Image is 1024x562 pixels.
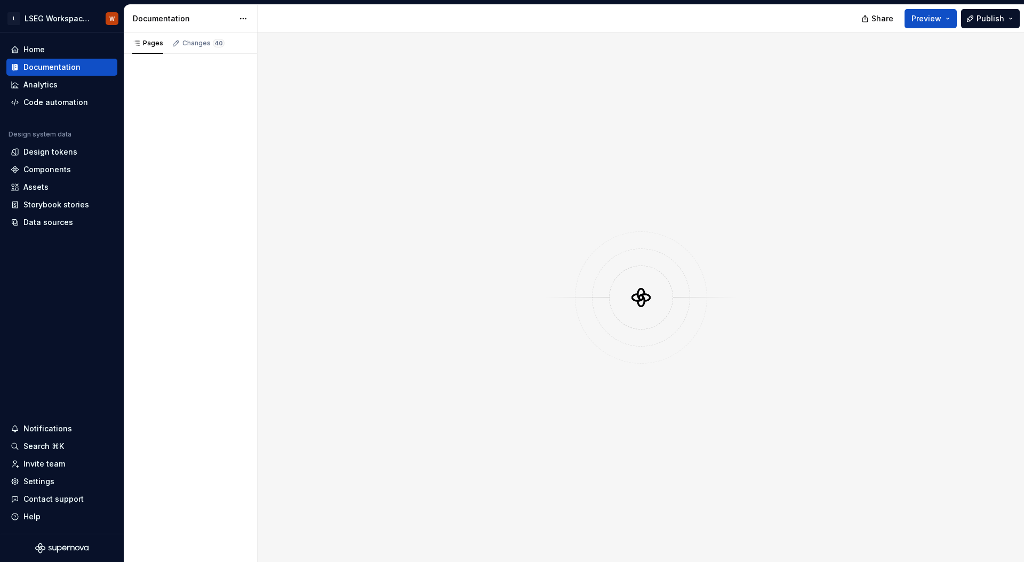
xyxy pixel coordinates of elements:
a: Home [6,41,117,58]
a: Data sources [6,214,117,231]
div: Assets [23,182,49,192]
a: Invite team [6,455,117,472]
div: Pages [132,39,163,47]
a: Storybook stories [6,196,117,213]
button: Notifications [6,420,117,437]
a: Components [6,161,117,178]
div: Design system data [9,130,71,139]
span: Share [871,13,893,24]
div: Analytics [23,79,58,90]
div: Data sources [23,217,73,228]
div: Invite team [23,459,65,469]
div: Contact support [23,494,84,504]
div: Notifications [23,423,72,434]
button: Help [6,508,117,525]
a: Documentation [6,59,117,76]
div: LSEG Workspace Design System [25,13,93,24]
a: Code automation [6,94,117,111]
button: Search ⌘K [6,438,117,455]
span: Publish [977,13,1004,24]
a: Settings [6,473,117,490]
div: Search ⌘K [23,441,64,452]
button: Preview [905,9,957,28]
div: W [109,14,115,23]
a: Assets [6,179,117,196]
span: Preview [911,13,941,24]
div: Help [23,511,41,522]
div: Settings [23,476,54,487]
button: LLSEG Workspace Design SystemW [2,7,122,30]
button: Share [856,9,900,28]
button: Publish [961,9,1020,28]
div: Documentation [23,62,81,73]
a: Analytics [6,76,117,93]
div: Design tokens [23,147,77,157]
button: Contact support [6,491,117,508]
div: Components [23,164,71,175]
div: Documentation [133,13,234,24]
div: Storybook stories [23,199,89,210]
span: 40 [213,39,225,47]
div: Home [23,44,45,55]
div: Code automation [23,97,88,108]
svg: Supernova Logo [35,543,89,553]
a: Design tokens [6,143,117,160]
div: Changes [182,39,225,47]
div: L [7,12,20,25]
